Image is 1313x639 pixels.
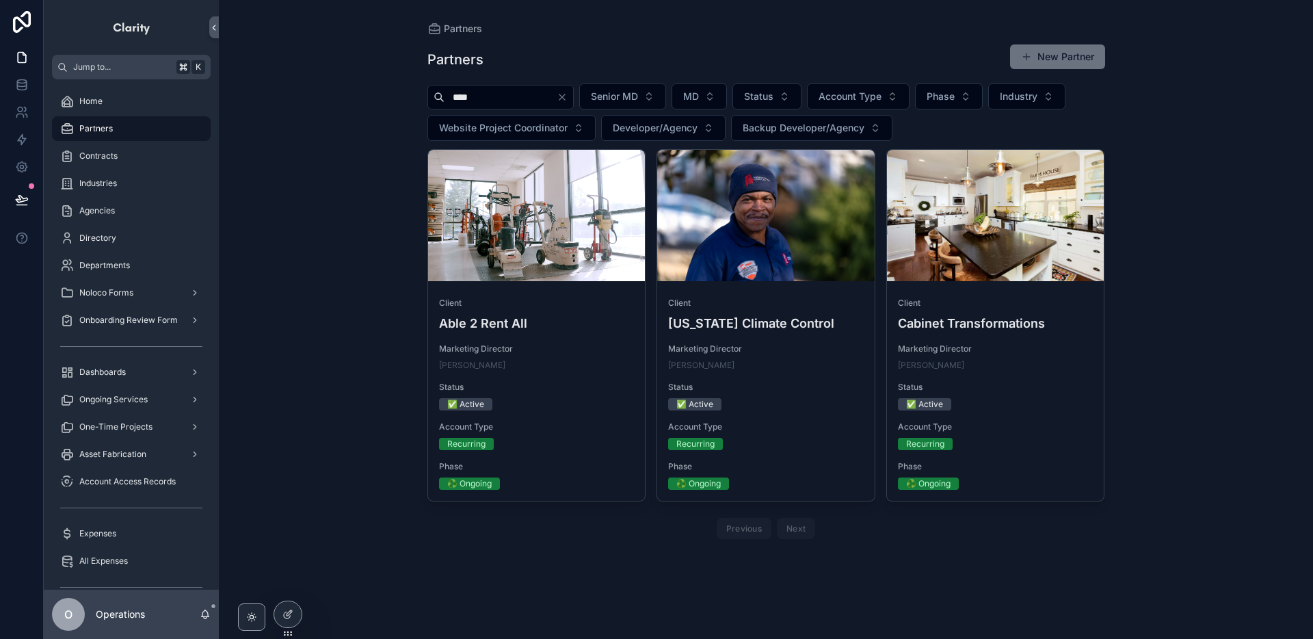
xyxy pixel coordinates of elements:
button: New Partner [1010,44,1105,69]
a: Partners [52,116,211,141]
a: Dashboards [52,360,211,384]
h4: Cabinet Transformations [898,314,1093,332]
span: Home [79,96,103,107]
span: Account Type [819,90,881,103]
div: Recurring [906,438,944,450]
a: Account Access Records [52,469,211,494]
h4: [US_STATE] Climate Control [668,314,864,332]
span: Departments [79,260,130,271]
a: Home [52,89,211,114]
span: Status [744,90,773,103]
span: Phase [927,90,955,103]
div: ♻️ Ongoing [906,478,951,490]
span: Website Project Coordinator [439,121,568,135]
span: Asset Fabrication [79,449,146,460]
a: ClientAble 2 Rent AllMarketing Director[PERSON_NAME]Status✅ ActiveAccount TypeRecurringPhase♻️ On... [427,149,646,501]
span: Marketing Director [439,343,635,354]
button: Select Button [988,83,1065,109]
span: Ongoing Services [79,394,148,405]
a: [PERSON_NAME] [439,360,505,371]
span: Industries [79,178,117,189]
span: Marketing Director [668,343,864,354]
span: Partners [79,123,113,134]
a: Noloco Forms [52,281,211,305]
img: App logo [112,16,151,38]
a: Onboarding Review Form [52,308,211,332]
a: One-Time Projects [52,415,211,439]
button: Jump to...K [52,55,211,79]
span: Account Type [898,421,1093,432]
p: Operations [96,608,145,621]
button: Select Button [807,83,910,109]
span: Backup Developer/Agency [743,121,864,135]
span: O [64,606,72,623]
span: Onboarding Review Form [79,315,178,326]
div: ✅ Active [676,398,713,410]
span: Developer/Agency [613,121,698,135]
span: Senior MD [591,90,638,103]
span: Expenses [79,528,116,539]
button: Select Button [672,83,727,109]
div: able-Cropped.webp [428,150,646,281]
div: Cabinet-Transformations.png [887,150,1104,281]
button: Select Button [915,83,983,109]
span: Phase [668,461,864,472]
span: Noloco Forms [79,287,133,298]
span: Status [898,382,1093,393]
a: Contracts [52,144,211,168]
span: Phase [898,461,1093,472]
a: [PERSON_NAME] [668,360,734,371]
span: One-Time Projects [79,421,152,432]
a: Expenses [52,521,211,546]
span: Client [668,298,864,309]
span: Partners [444,22,482,36]
span: Industry [1000,90,1037,103]
span: Status [668,382,864,393]
span: Contracts [79,151,118,161]
a: Directory [52,226,211,250]
a: ClientCabinet TransformationsMarketing Director[PERSON_NAME]Status✅ ActiveAccount TypeRecurringPh... [886,149,1105,501]
span: Phase [439,461,635,472]
a: Departments [52,253,211,278]
div: ♻️ Ongoing [676,478,721,490]
span: K [193,62,204,73]
button: Select Button [579,83,666,109]
div: ✅ Active [906,398,943,410]
a: Agencies [52,198,211,223]
span: Jump to... [73,62,171,73]
div: scrollable content [44,79,219,590]
span: All Expenses [79,556,128,566]
button: Select Button [427,115,596,141]
span: Agencies [79,205,115,216]
span: MD [683,90,699,103]
button: Select Button [732,83,801,109]
div: ♻️ Ongoing [447,478,492,490]
span: Status [439,382,635,393]
button: Select Button [601,115,726,141]
span: Dashboards [79,367,126,378]
a: Asset Fabrication [52,442,211,467]
span: Client [439,298,635,309]
span: Marketing Director [898,343,1093,354]
a: All Expenses [52,549,211,573]
h1: Partners [427,50,483,69]
a: Industries [52,171,211,196]
a: Partners [427,22,482,36]
button: Select Button [731,115,892,141]
div: ✅ Active [447,398,484,410]
div: Recurring [447,438,486,450]
div: DSC00249.webp [657,150,875,281]
span: Account Access Records [79,476,176,487]
a: Client[US_STATE] Climate ControlMarketing Director[PERSON_NAME]Status✅ ActiveAccount TypeRecurrin... [656,149,875,501]
span: Directory [79,233,116,244]
a: [PERSON_NAME] [898,360,964,371]
h4: Able 2 Rent All [439,314,635,332]
button: Clear [557,92,573,103]
a: Ongoing Services [52,387,211,412]
span: Client [898,298,1093,309]
div: Recurring [676,438,715,450]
